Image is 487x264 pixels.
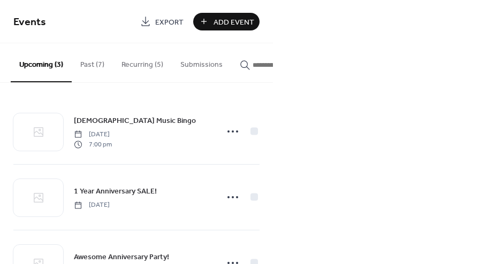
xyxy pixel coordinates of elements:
[135,13,189,30] a: Export
[113,43,172,81] button: Recurring (5)
[74,186,157,197] span: 1 Year Anniversary SALE!
[74,130,112,139] span: [DATE]
[172,43,231,81] button: Submissions
[193,13,260,30] button: Add Event
[155,17,184,28] span: Export
[72,43,113,81] button: Past (7)
[74,252,169,263] span: Awesome Anniversary Party!
[13,12,46,33] span: Events
[74,251,169,263] a: Awesome Anniversary Party!
[74,139,112,149] span: 7:00 pm
[74,200,110,210] span: [DATE]
[74,185,157,197] a: 1 Year Anniversary SALE!
[74,115,196,127] span: [DEMOGRAPHIC_DATA] Music Bingo
[74,114,196,127] a: [DEMOGRAPHIC_DATA] Music Bingo
[214,17,254,28] span: Add Event
[11,43,72,82] button: Upcoming (3)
